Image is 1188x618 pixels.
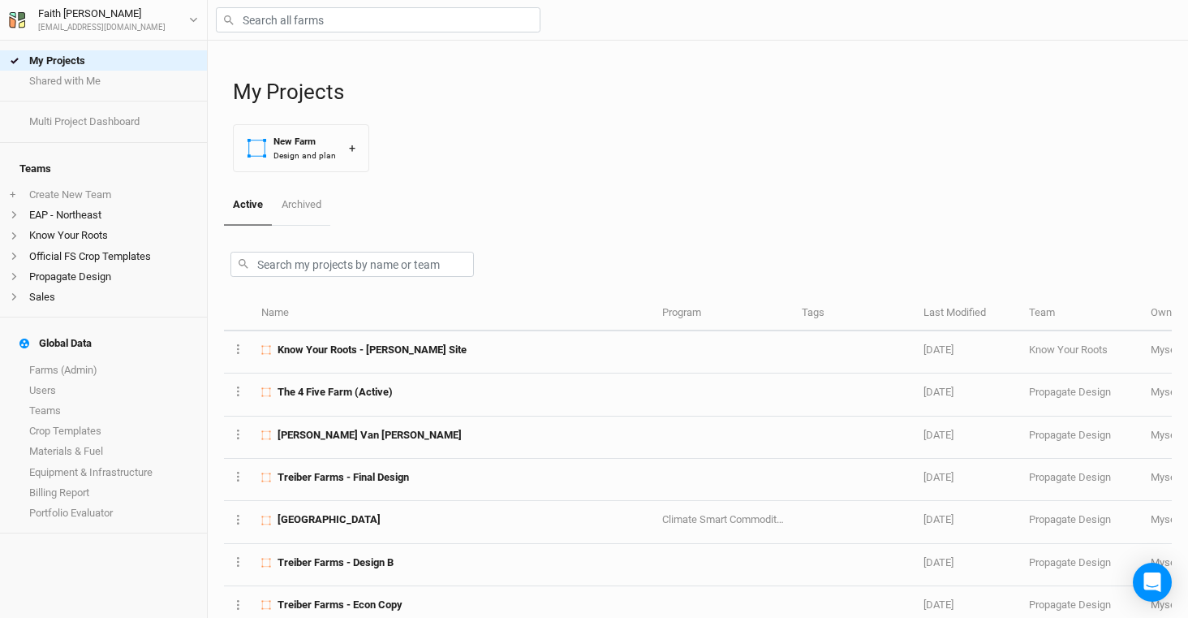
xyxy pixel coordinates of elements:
[1151,513,1182,525] span: faith@propagateag.com
[1020,331,1142,374] td: Know Your Roots
[923,471,953,483] span: Feb 24, 2025 10:48 AM
[278,512,381,527] span: Featherbed Lane Farm
[1020,544,1142,586] td: Propagate Design
[1151,386,1182,398] span: faith@propagateag.com
[652,296,792,331] th: Program
[233,80,1172,105] h1: My Projects
[1020,501,1142,543] td: Propagate Design
[230,252,474,277] input: Search my projects by name or team
[278,343,467,357] span: Know Your Roots - Dryden Site
[1020,374,1142,416] td: Propagate Design
[1020,296,1142,331] th: Team
[278,470,409,485] span: Treiber Farms - Final Design
[278,428,462,443] span: Rebecca Van de Sande
[349,140,355,157] div: +
[923,429,953,441] span: Mar 17, 2025 2:13 PM
[10,153,197,185] h4: Teams
[224,185,272,226] a: Active
[923,386,953,398] span: May 22, 2025 1:25 PM
[662,513,790,525] span: Climate Smart Commodities
[233,124,369,172] button: New FarmDesign and plan+
[216,7,540,32] input: Search all farms
[272,185,329,224] a: Archived
[923,344,953,356] span: Aug 26, 2025 11:40 AM
[923,599,953,611] span: Feb 4, 2025 9:56 AM
[278,555,394,570] span: Treiber Farms - Design B
[1151,556,1182,568] span: faith@propagateag.com
[252,296,652,331] th: Name
[278,598,402,612] span: Treiber Farms - Econ Copy
[923,513,953,525] span: Feb 13, 2025 3:43 PM
[1151,429,1182,441] span: faith@propagateag.com
[1151,599,1182,611] span: faith@propagateag.com
[273,135,336,149] div: New Farm
[278,385,393,400] span: The 4 Five Farm (Active)
[38,22,166,34] div: [EMAIL_ADDRESS][DOMAIN_NAME]
[1151,471,1182,483] span: faith@propagateag.com
[793,296,915,331] th: Tags
[923,556,953,568] span: Feb 13, 2025 12:25 PM
[10,188,15,201] span: +
[19,337,92,350] div: Global Data
[1133,563,1172,602] div: Open Intercom Messenger
[38,6,166,22] div: Faith [PERSON_NAME]
[1151,344,1182,356] span: faith@propagateag.com
[8,5,199,34] button: Faith [PERSON_NAME][EMAIL_ADDRESS][DOMAIN_NAME]
[1020,417,1142,459] td: Propagate Design
[915,296,1020,331] th: Last Modified
[273,149,336,162] div: Design and plan
[1020,459,1142,501] td: Propagate Design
